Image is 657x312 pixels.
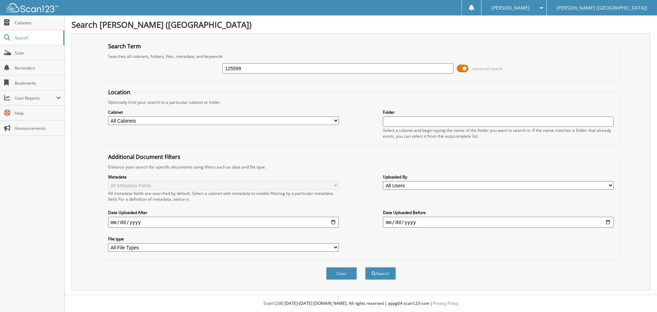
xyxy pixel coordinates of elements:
[105,99,617,105] div: Optionally limit your search to a particular cabinet or folder
[491,6,530,10] span: [PERSON_NAME]
[15,125,61,131] span: Announcements
[383,210,614,215] label: Date Uploaded Before
[383,109,614,115] label: Folder
[65,295,657,312] div: © [DATE]-[DATE] [DOMAIN_NAME]. All rights reserved | appg04-scan123-com |
[433,300,459,306] a: Privacy Policy
[15,110,61,116] span: Help
[623,279,657,312] iframe: Chat Widget
[557,6,647,10] span: [PERSON_NAME] ([GEOGRAPHIC_DATA])
[108,190,339,202] div: All metadata fields are searched by default. Select a cabinet with metadata to enable filtering b...
[15,50,61,56] span: Scan
[15,20,61,26] span: Cabinets
[383,174,614,180] label: Uploaded By
[108,210,339,215] label: Date Uploaded After
[180,196,189,202] a: here
[105,164,617,170] div: Enhance your search for specific documents using filters such as date and file type.
[263,300,280,306] span: Scan123
[472,66,503,71] span: Advanced Search
[72,19,650,30] h1: Search [PERSON_NAME] ([GEOGRAPHIC_DATA])
[105,88,134,96] legend: Location
[105,42,144,50] legend: Search Term
[365,267,396,280] button: Search
[15,35,60,41] span: Search
[108,236,339,242] label: File type
[15,80,61,86] span: Bookmarks
[383,217,614,228] input: end
[108,109,339,115] label: Cabinet
[108,174,339,180] label: Metadata
[326,267,357,280] button: Clear
[7,3,58,12] img: scan123-logo-white.svg
[105,53,617,59] div: Searches all cabinets, folders, files, metadata, and keywords
[105,153,184,161] legend: Additional Document Filters
[383,127,614,139] div: Select a cabinet and begin typing the name of the folder you want to search in. If the name match...
[108,217,339,228] input: start
[15,95,56,101] span: User Reports
[15,65,61,71] span: Reminders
